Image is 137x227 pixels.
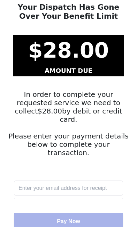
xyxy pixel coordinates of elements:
[14,180,123,196] input: Enter your email address for receipt
[18,3,119,20] strong: Your Dispatch Has Gone Over Your Benefit Limit
[38,107,62,115] span: $ 28.00
[18,202,119,209] iframe: Secure card payment input frame
[7,90,130,157] h5: In order to complete your requested service we need to collect by debit or credit card. Please en...
[28,38,109,62] strong: $ 28.00
[45,67,92,74] strong: AMOUNT DUE
[57,218,80,224] span: Pay Now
